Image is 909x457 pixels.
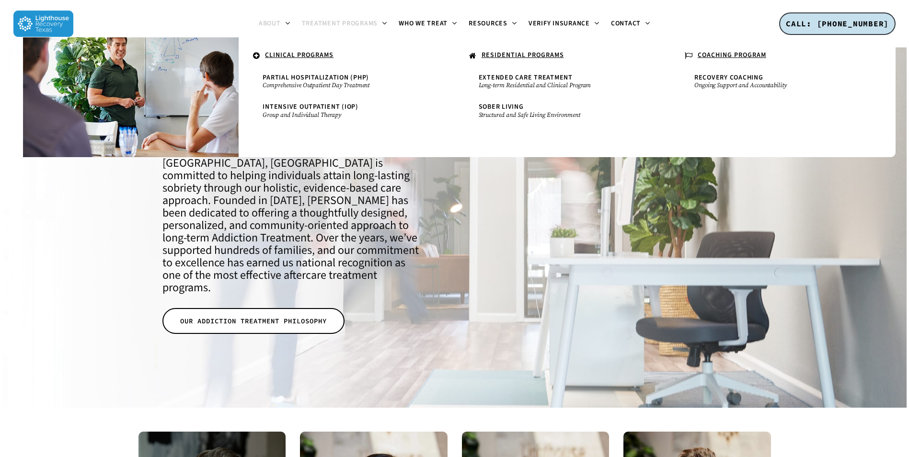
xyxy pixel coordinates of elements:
[469,19,507,28] span: Resources
[694,81,862,89] small: Ongoing Support and Accountability
[263,102,358,112] span: Intensive Outpatient (IOP)
[529,19,590,28] span: Verify Insurance
[479,81,646,89] small: Long-term Residential and Clinical Program
[33,47,229,64] a: .
[605,20,656,28] a: Contact
[690,69,867,94] a: Recovery CoachingOngoing Support and Accountability
[698,50,766,60] u: COACHING PROGRAM
[680,47,876,65] a: COACHING PROGRAM
[258,99,435,123] a: Intensive Outpatient (IOP)Group and Individual Therapy
[694,73,763,82] span: Recovery Coaching
[263,73,369,82] span: Partial Hospitalization (PHP)
[162,308,345,334] a: OUR ADDICTION TREATMENT PHILOSOPHY
[37,50,40,60] span: .
[523,20,605,28] a: Verify Insurance
[474,99,651,123] a: Sober LivingStructured and Safe Living Environment
[180,316,327,326] span: OUR ADDICTION TREATMENT PHILOSOPHY
[464,47,661,65] a: RESIDENTIAL PROGRAMS
[296,20,393,28] a: Treatment Programs
[611,19,641,28] span: Contact
[248,47,445,65] a: CLINICAL PROGRAMS
[258,69,435,94] a: Partial Hospitalization (PHP)Comprehensive Outpatient Day Treatment
[479,73,573,82] span: Extended Care Treatment
[463,20,523,28] a: Resources
[302,19,378,28] span: Treatment Programs
[263,111,430,119] small: Group and Individual Therapy
[474,69,651,94] a: Extended Care TreatmentLong-term Residential and Clinical Program
[253,20,296,28] a: About
[482,50,564,60] u: RESIDENTIAL PROGRAMS
[479,111,646,119] small: Structured and Safe Living Environment
[779,12,896,35] a: CALL: [PHONE_NUMBER]
[265,50,334,60] u: CLINICAL PROGRAMS
[393,20,463,28] a: Who We Treat
[786,19,889,28] span: CALL: [PHONE_NUMBER]
[13,11,73,37] img: Lighthouse Recovery Texas
[479,102,524,112] span: Sober Living
[399,19,448,28] span: Who We Treat
[162,145,425,294] h4: Our Addiction Treatment Center in [GEOGRAPHIC_DATA], [GEOGRAPHIC_DATA] is committed to helping in...
[259,19,281,28] span: About
[263,81,430,89] small: Comprehensive Outpatient Day Treatment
